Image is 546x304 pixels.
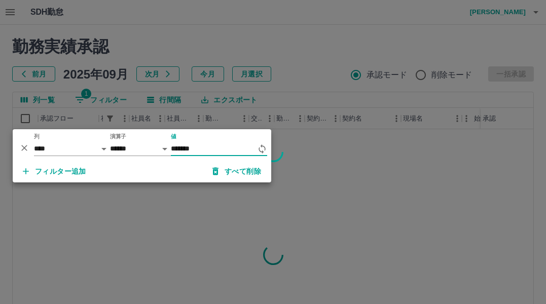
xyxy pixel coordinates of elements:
button: フィルター追加 [15,162,94,180]
label: 値 [171,133,176,140]
button: すべて削除 [204,162,269,180]
label: 演算子 [110,133,126,140]
label: 列 [34,133,40,140]
button: 削除 [17,140,32,156]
